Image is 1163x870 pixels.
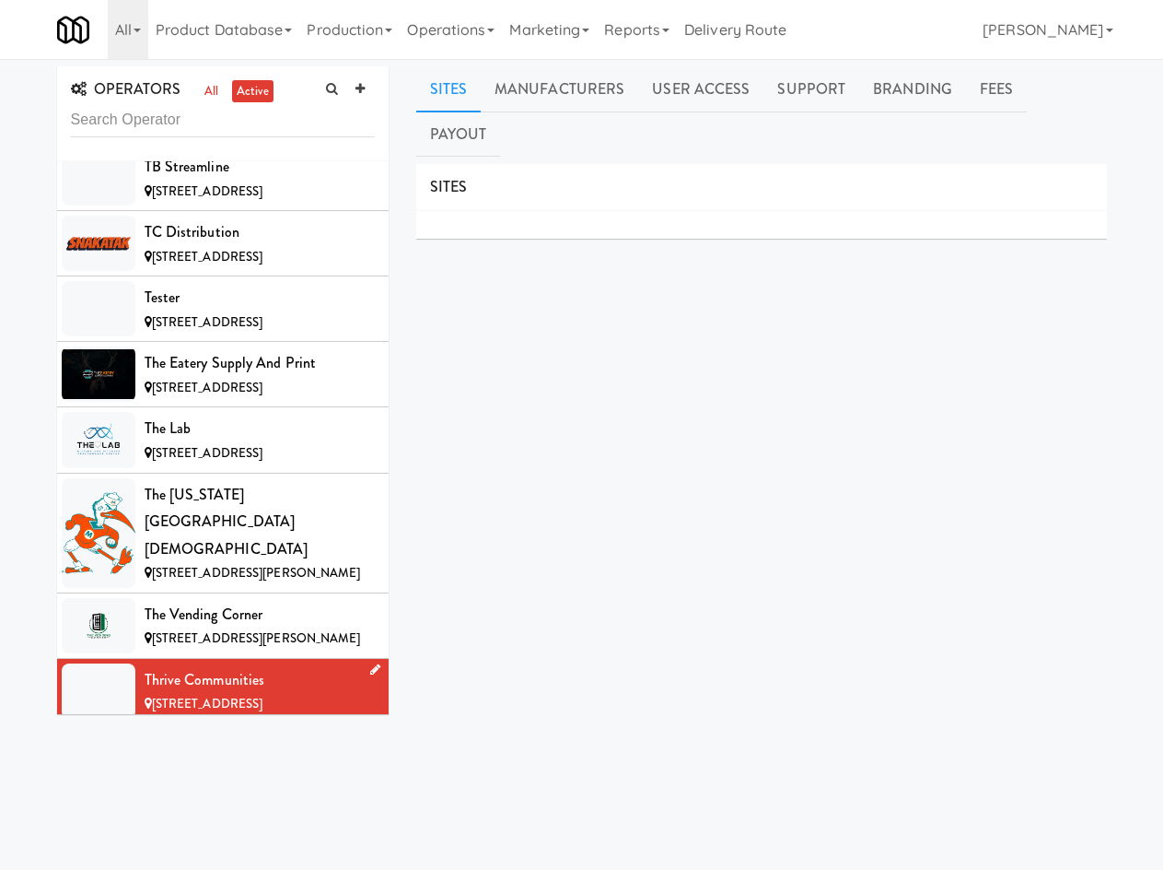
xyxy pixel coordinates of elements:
[152,695,263,712] span: [STREET_ADDRESS]
[859,66,966,112] a: Branding
[57,342,389,407] li: The Eatery Supply and Print[STREET_ADDRESS]
[57,659,389,724] li: Thrive Communities[STREET_ADDRESS]
[145,349,375,377] div: The Eatery Supply and Print
[57,594,389,659] li: The Vending Corner[STREET_ADDRESS][PERSON_NAME]
[57,474,389,594] li: The [US_STATE][GEOGRAPHIC_DATA][DEMOGRAPHIC_DATA][STREET_ADDRESS][PERSON_NAME]
[145,481,375,563] div: The [US_STATE][GEOGRAPHIC_DATA][DEMOGRAPHIC_DATA]
[57,14,89,46] img: Micromart
[763,66,859,112] a: Support
[152,182,263,200] span: [STREET_ADDRESS]
[145,666,375,694] div: Thrive Communities
[145,284,375,312] div: Tester
[152,379,263,396] span: [STREET_ADDRESS]
[71,103,375,137] input: Search Operator
[152,444,263,462] span: [STREET_ADDRESS]
[152,629,361,647] span: [STREET_ADDRESS][PERSON_NAME]
[57,211,389,276] li: TC Distribution[STREET_ADDRESS]
[966,66,1027,112] a: Fees
[416,66,482,112] a: Sites
[638,66,763,112] a: User Access
[152,248,263,265] span: [STREET_ADDRESS]
[57,407,389,473] li: The Lab[STREET_ADDRESS]
[57,146,389,211] li: TB Streamline[STREET_ADDRESS]
[57,276,389,342] li: Tester[STREET_ADDRESS]
[145,415,375,442] div: The Lab
[71,78,181,100] span: OPERATORS
[481,66,638,112] a: Manufacturers
[200,80,223,103] a: all
[145,153,375,181] div: TB Streamline
[145,601,375,629] div: The Vending Corner
[152,564,361,582] span: [STREET_ADDRESS][PERSON_NAME]
[145,218,375,246] div: TC Distribution
[416,112,501,158] a: Payout
[152,313,263,331] span: [STREET_ADDRESS]
[232,80,274,103] a: active
[430,176,468,197] span: SITES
